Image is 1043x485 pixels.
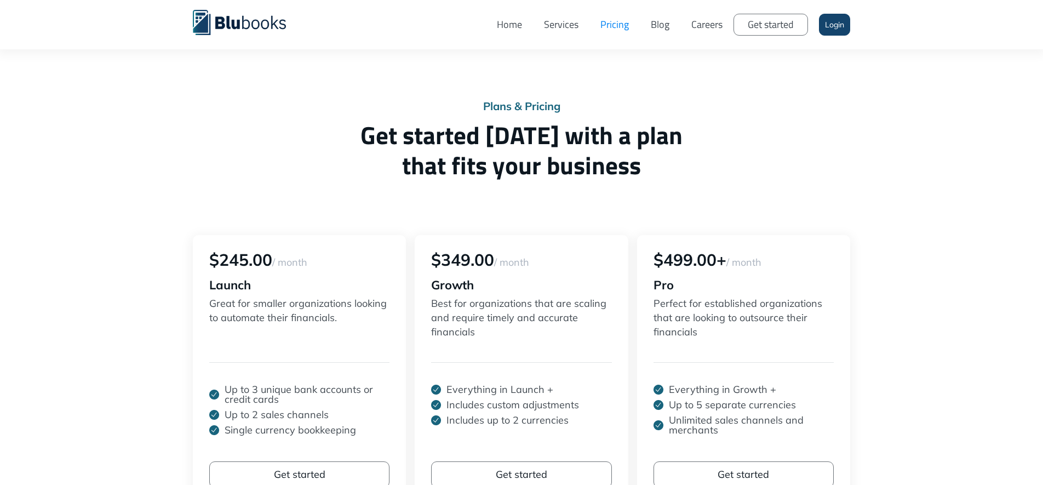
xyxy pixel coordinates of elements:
p: Everything in Growth + [669,385,776,395]
a: Get started [733,14,808,36]
p: Up to 2 sales channels [225,410,329,420]
a: Careers [680,8,733,41]
span: that fits your business [193,150,850,180]
div: Launch [209,279,389,291]
div: Plans & Pricing [193,101,850,112]
p: Everything in Launch + [446,385,553,395]
span: / month [272,256,307,269]
p: Up to 5 separate currencies [669,400,796,410]
span: / month [726,256,761,269]
p: Includes up to 2 currencies [446,415,569,425]
a: Pricing [589,8,640,41]
a: home [193,8,302,35]
p: Includes custom adjustments [446,400,579,410]
h1: Get started [DATE] with a plan [193,120,850,180]
p: Up to 3 unique bank accounts or credit cards [225,385,389,404]
p: Best for organizations that are scaling and require timely and accurate financials [431,296,611,340]
div: Pro [654,279,834,291]
p: Single currency bookkeeping [225,425,356,435]
a: Services [533,8,589,41]
a: Blog [640,8,680,41]
span: / month [494,256,529,269]
a: Home [486,8,533,41]
p: Perfect for established organizations that are looking to outsource their financials [654,296,834,340]
p: Great for smaller organizations looking to automate their financials. [209,296,389,340]
div: $499.00+ [654,252,834,268]
div: Growth [431,279,611,291]
div: $245.00 [209,252,389,268]
p: Unlimited sales channels and merchants [669,415,834,435]
div: $349.00 [431,252,611,268]
a: Login [819,14,850,36]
